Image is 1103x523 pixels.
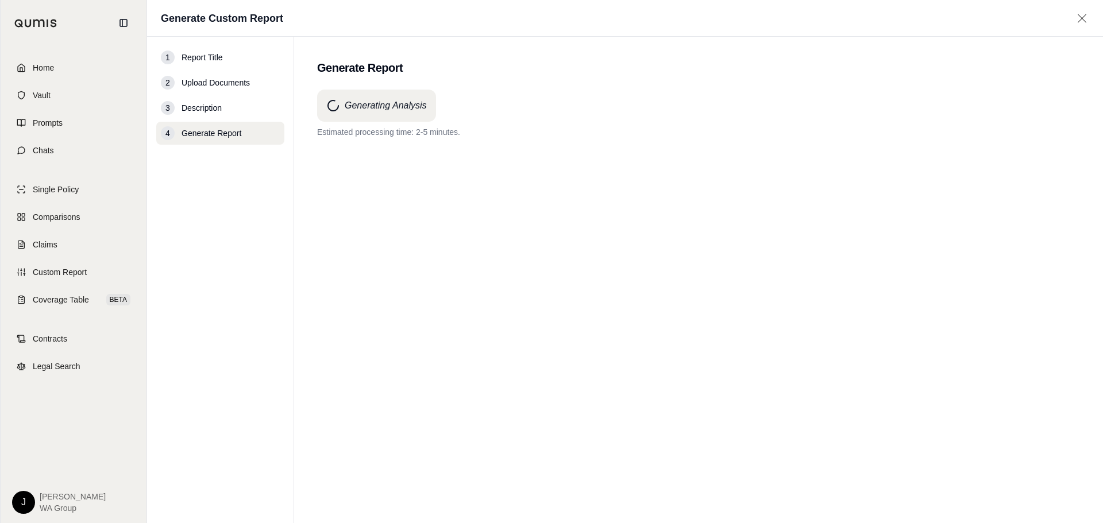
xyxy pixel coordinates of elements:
[7,55,140,80] a: Home
[345,99,427,113] h4: Generating Analysis
[40,502,106,514] span: WA Group
[40,491,106,502] span: [PERSON_NAME]
[161,51,175,64] div: 1
[7,232,140,257] a: Claims
[161,101,175,115] div: 3
[33,361,80,372] span: Legal Search
[161,10,283,26] h1: Generate Custom Report
[7,138,140,163] a: Chats
[33,62,54,73] span: Home
[33,145,54,156] span: Chats
[106,294,130,305] span: BETA
[33,294,89,305] span: Coverage Table
[7,110,140,135] a: Prompts
[33,184,79,195] span: Single Policy
[114,14,133,32] button: Collapse sidebar
[33,333,67,344] span: Contracts
[317,126,1080,138] p: Estimated processing time: 2-5 minutes.
[182,77,250,88] span: Upload Documents
[33,266,87,278] span: Custom Report
[33,117,63,129] span: Prompts
[33,90,51,101] span: Vault
[7,177,140,202] a: Single Policy
[7,204,140,230] a: Comparisons
[161,76,175,90] div: 2
[7,354,140,379] a: Legal Search
[33,239,57,250] span: Claims
[182,102,222,114] span: Description
[7,259,140,285] a: Custom Report
[317,60,1080,76] h2: Generate Report
[7,287,140,312] a: Coverage TableBETA
[182,52,223,63] span: Report Title
[12,491,35,514] div: J
[161,126,175,140] div: 4
[182,127,241,139] span: Generate Report
[14,19,57,28] img: Qumis Logo
[7,83,140,108] a: Vault
[7,326,140,351] a: Contracts
[33,211,80,223] span: Comparisons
